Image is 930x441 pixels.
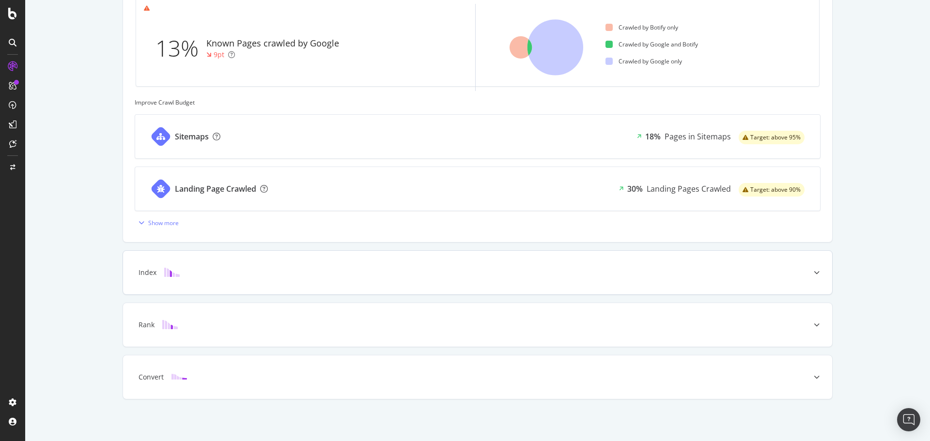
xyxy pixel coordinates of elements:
[162,320,178,329] img: block-icon
[139,372,164,382] div: Convert
[135,98,821,106] div: Improve Crawl Budget
[164,268,180,277] img: block-icon
[206,37,339,50] div: Known Pages crawled by Google
[155,32,206,64] div: 13%
[739,131,805,144] div: warning label
[647,183,731,195] div: Landing Pages Crawled
[605,23,678,31] div: Crawled by Botify only
[605,57,682,65] div: Crawled by Google only
[148,219,179,227] div: Show more
[175,131,209,142] div: Sitemaps
[214,50,224,60] div: 9pt
[897,408,920,431] div: Open Intercom Messenger
[135,215,179,230] button: Show more
[171,372,187,381] img: block-icon
[605,40,698,48] div: Crawled by Google and Botify
[665,131,731,142] div: Pages in Sitemaps
[645,131,661,142] div: 18%
[175,183,256,195] div: Landing Page Crawled
[739,183,805,197] div: warning label
[139,320,155,330] div: Rank
[750,187,801,193] span: Target: above 90%
[135,114,821,159] a: Sitemaps18%Pages in Sitemapswarning label
[139,268,156,277] div: Index
[627,183,643,195] div: 30%
[135,167,821,211] a: Landing Page Crawled30%Landing Pages Crawledwarning label
[750,135,801,140] span: Target: above 95%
